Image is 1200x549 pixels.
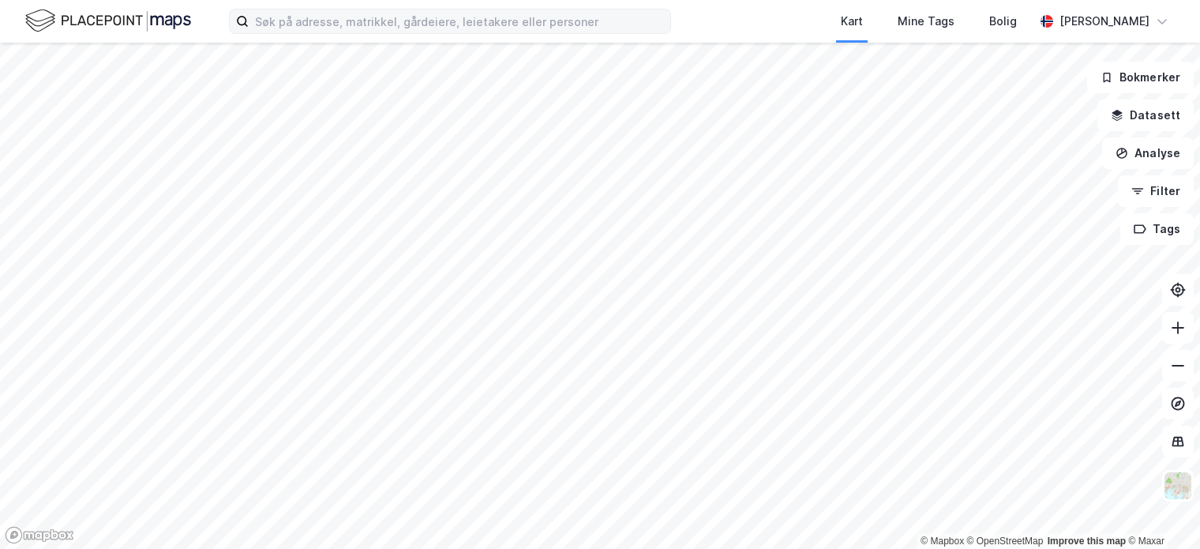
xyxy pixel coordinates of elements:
[898,12,954,31] div: Mine Tags
[841,12,863,31] div: Kart
[989,12,1017,31] div: Bolig
[1059,12,1149,31] div: [PERSON_NAME]
[249,9,670,33] input: Søk på adresse, matrikkel, gårdeiere, leietakere eller personer
[25,7,191,35] img: logo.f888ab2527a4732fd821a326f86c7f29.svg
[1121,473,1200,549] iframe: Chat Widget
